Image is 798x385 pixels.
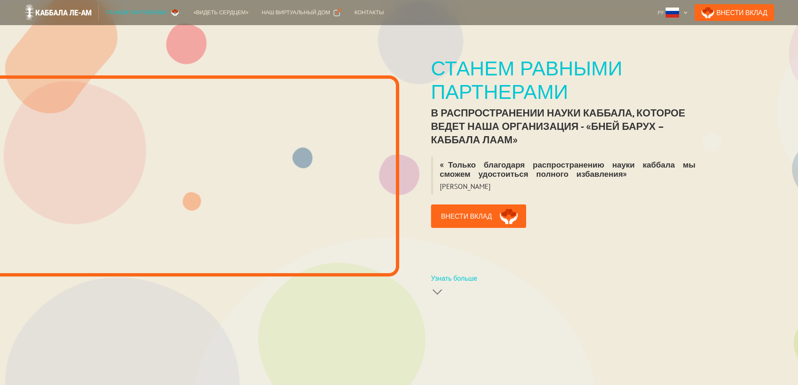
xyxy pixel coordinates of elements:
a: Внести Вклад [695,4,774,21]
div: Станем равными партнерами [431,56,702,103]
div: Станем партнерами [106,8,167,17]
div: в распространении науки каббала, которое ведет наша организация - «Бней Барух – Каббала лаАм» [431,106,702,147]
a: Станем партнерами [99,4,187,21]
div: Ру [658,8,664,17]
a: Контакты [348,4,390,21]
div: «Видеть сердцем» [194,8,248,17]
div: Наш виртуальный дом [262,8,330,17]
a: «Видеть сердцем» [187,4,255,21]
div: Контакты [354,8,384,17]
blockquote: «Только благодаря распространению науки каббала мы сможем удостоиться полного избавления» [431,157,702,182]
blockquote: [PERSON_NAME] [431,182,497,194]
div: Узнать больше [431,274,478,282]
a: Внести вклад [431,204,527,228]
a: Наш виртуальный дом [255,4,348,21]
div: Ру [654,4,691,21]
a: Узнать больше [431,273,527,295]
